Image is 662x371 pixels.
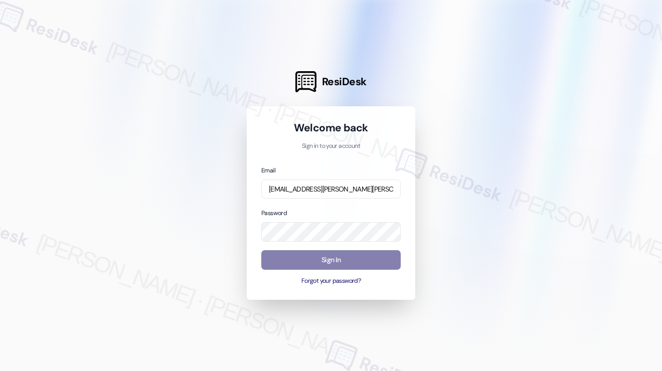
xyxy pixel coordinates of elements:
[322,75,367,89] span: ResiDesk
[261,250,401,270] button: Sign In
[261,277,401,286] button: Forgot your password?
[261,142,401,151] p: Sign in to your account
[261,179,401,199] input: name@example.com
[295,71,316,92] img: ResiDesk Logo
[261,209,287,217] label: Password
[261,166,275,174] label: Email
[261,121,401,135] h1: Welcome back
